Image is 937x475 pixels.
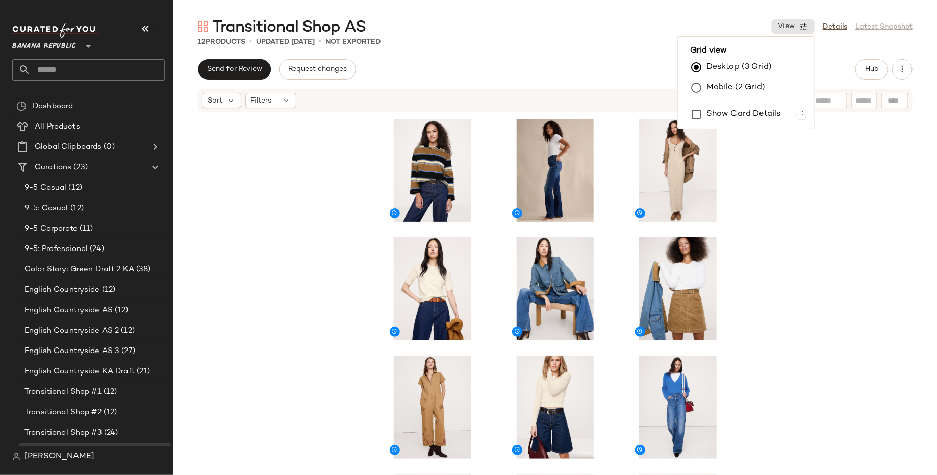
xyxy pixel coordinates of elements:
[102,141,114,153] span: (0)
[134,264,151,276] span: (38)
[325,37,381,47] p: Not Exported
[504,237,606,340] img: cn60269282.jpg
[24,345,119,357] span: English Countryside AS 3
[198,59,271,80] button: Send for Review
[24,264,134,276] span: Color Story: Green Draft 2 KA
[119,325,135,337] span: (12)
[35,141,102,153] span: Global Clipboards
[627,356,729,459] img: cn59954927.jpg
[24,223,78,235] span: 9-5 Corporate
[319,36,321,48] span: •
[706,100,781,129] label: Show Card Details
[102,427,118,439] span: (24)
[24,366,135,378] span: English Countryside KA Draft
[78,223,93,235] span: (11)
[207,65,262,73] span: Send for Review
[198,21,208,32] img: svg%3e
[35,162,71,173] span: Curations
[113,305,129,316] span: (12)
[504,119,606,222] img: cn60401859.jpg
[24,182,66,194] span: 9-5 Casual
[24,407,102,418] span: Transitional Shop #2
[68,203,84,214] span: (12)
[24,325,119,337] span: English Countryside AS 2
[24,427,102,439] span: Transitional Shop #3
[706,78,765,98] label: Mobile (2 Grid)
[198,38,206,46] span: 12
[12,35,76,53] span: Banana Republic
[706,57,772,78] label: Desktop (3 Grid)
[88,243,104,255] span: (24)
[24,386,102,398] span: Transitional Shop #1
[256,37,315,47] p: updated [DATE]
[627,237,729,340] img: cn60432773.jpg
[627,119,729,222] img: cn59810532.jpg
[102,407,117,418] span: (12)
[865,65,879,73] span: Hub
[102,386,117,398] span: (12)
[382,356,484,459] img: cn60182263.jpg
[777,22,795,31] span: View
[382,119,484,222] img: cn59839724.jpg
[66,182,82,194] span: (12)
[855,59,888,80] button: Hub
[24,305,113,316] span: English Countryside AS
[135,366,150,378] span: (21)
[24,203,68,214] span: 9-5: Casual
[686,45,806,57] span: Grid view
[288,65,347,73] span: Request changes
[382,237,484,340] img: cn59897859.jpg
[12,23,99,38] img: cfy_white_logo.C9jOOHJF.svg
[35,121,80,133] span: All Products
[198,37,245,47] div: Products
[208,95,222,106] span: Sort
[504,356,606,459] img: cn58054411.jpg
[24,243,88,255] span: 9-5: Professional
[279,59,356,80] button: Request changes
[119,345,135,357] span: (27)
[100,284,116,296] span: (12)
[797,109,806,120] div: D
[823,21,847,32] a: Details
[24,451,94,463] span: [PERSON_NAME]
[16,101,27,111] img: svg%3e
[251,95,272,106] span: Filters
[12,453,20,461] img: svg%3e
[33,101,73,112] span: Dashboard
[772,19,815,34] button: View
[212,17,366,38] span: Transitional Shop AS
[71,162,88,173] span: (23)
[24,284,100,296] span: English Countryside
[249,36,252,48] span: •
